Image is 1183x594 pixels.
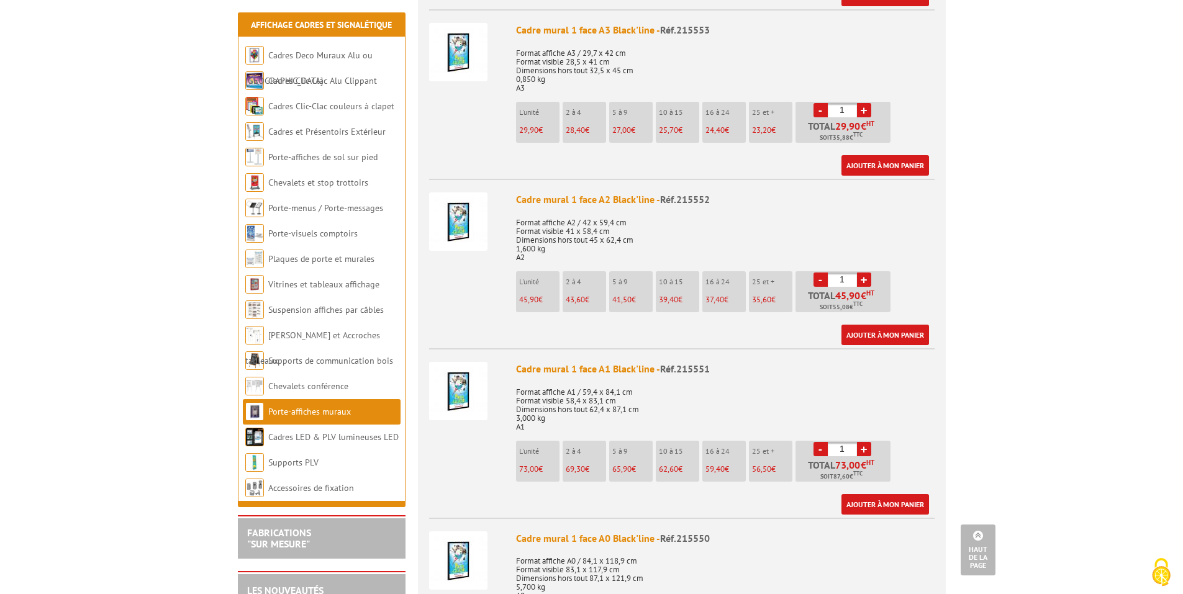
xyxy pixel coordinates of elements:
[566,464,585,474] span: 69,30
[857,103,871,117] a: +
[659,294,678,305] span: 39,40
[705,125,725,135] span: 24,40
[833,133,850,143] span: 35,88
[705,277,746,286] p: 16 à 24
[268,202,383,214] a: Porte-menus / Porte-messages
[659,447,699,456] p: 10 à 15
[268,431,399,443] a: Cadres LED & PLV lumineuses LED
[268,126,386,137] a: Cadres et Présentoirs Extérieur
[519,125,538,135] span: 29,90
[820,472,863,482] span: Soit €
[268,75,377,86] a: Cadres Clic-Clac Alu Clippant
[866,458,874,467] sup: HT
[612,108,653,117] p: 5 à 9
[660,24,710,36] span: Réf.215553
[245,224,264,243] img: Porte-visuels comptoirs
[841,325,929,345] a: Ajouter à mon panier
[268,380,348,392] a: Chevalets conférence
[705,465,746,474] p: €
[612,126,653,135] p: €
[612,294,632,305] span: 41,50
[566,295,606,304] p: €
[853,131,863,138] sup: TTC
[799,460,891,482] p: Total
[516,40,935,92] p: Format affiche A3 / 29,7 x 42 cm Format visible 28,5 x 41 cm Dimensions hors tout 32,5 x 45 cm 0,...
[268,355,393,366] a: Supports de communication bois
[612,277,653,286] p: 5 à 9
[519,108,560,117] p: L'unité
[519,295,560,304] p: €
[245,326,264,344] img: Cimaises et Accroches tableaux
[268,253,374,264] a: Plaques de porte et murales
[245,50,373,86] a: Cadres Deco Muraux Alu ou [GEOGRAPHIC_DATA]
[752,294,771,305] span: 35,60
[516,23,935,37] div: Cadre mural 1 face A3 Black'line -
[429,23,487,81] img: Cadre mural 1 face A3 Black'line
[268,177,368,188] a: Chevalets et stop trottoirs
[516,192,935,207] div: Cadre mural 1 face A2 Black'line -
[835,121,861,131] span: 29,90
[1146,557,1177,588] img: Cookies (fenêtre modale)
[659,125,678,135] span: 25,70
[245,402,264,421] img: Porte-affiches muraux
[752,447,792,456] p: 25 et +
[519,447,560,456] p: L'unité
[705,464,725,474] span: 59,40
[861,460,866,470] span: €
[245,199,264,217] img: Porte-menus / Porte-messages
[245,300,264,319] img: Suspension affiches par câbles
[516,531,935,546] div: Cadre mural 1 face A0 Black'line -
[268,279,379,290] a: Vitrines et tableaux affichage
[245,173,264,192] img: Chevalets et stop trottoirs
[866,289,874,297] sup: HT
[659,108,699,117] p: 10 à 15
[705,108,746,117] p: 16 à 24
[566,447,606,456] p: 2 à 4
[660,193,710,205] span: Réf.215552
[268,151,378,163] a: Porte-affiches de sol sur pied
[268,304,384,315] a: Suspension affiches par câbles
[612,295,653,304] p: €
[752,464,771,474] span: 56,50
[566,277,606,286] p: 2 à 4
[705,126,746,135] p: €
[705,447,746,456] p: 16 à 24
[841,155,929,176] a: Ajouter à mon panier
[519,294,538,305] span: 45,90
[268,406,351,417] a: Porte-affiches muraux
[429,531,487,590] img: Cadre mural 1 face A0 Black'line
[612,464,632,474] span: 65,90
[752,277,792,286] p: 25 et +
[516,362,935,376] div: Cadre mural 1 face A1 Black'line -
[866,119,874,128] sup: HT
[245,479,264,497] img: Accessoires de fixation
[833,472,850,482] span: 87,60
[814,272,828,287] a: -
[245,148,264,166] img: Porte-affiches de sol sur pied
[519,465,560,474] p: €
[245,97,264,115] img: Cadres Clic-Clac couleurs à clapet
[516,210,935,262] p: Format affiche A2 / 42 x 59,4 cm Format visible 41 x 58,4 cm Dimensions hors tout 45 x 62,4 cm 1,...
[251,19,392,30] a: Affichage Cadres et Signalétique
[245,330,380,366] a: [PERSON_NAME] et Accroches tableaux
[799,290,891,312] p: Total
[861,121,866,131] span: €
[519,464,538,474] span: 73,00
[245,377,264,395] img: Chevalets conférence
[835,290,861,300] span: 45,90
[659,295,699,304] p: €
[247,526,311,550] a: FABRICATIONS"Sur Mesure"
[833,302,850,312] span: 55,08
[820,302,863,312] span: Soit €
[245,250,264,268] img: Plaques de porte et murales
[612,465,653,474] p: €
[245,275,264,294] img: Vitrines et tableaux affichage
[566,108,606,117] p: 2 à 4
[799,121,891,143] p: Total
[752,108,792,117] p: 25 et +
[519,277,560,286] p: L'unité
[857,442,871,456] a: +
[659,126,699,135] p: €
[820,133,863,143] span: Soit €
[752,126,792,135] p: €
